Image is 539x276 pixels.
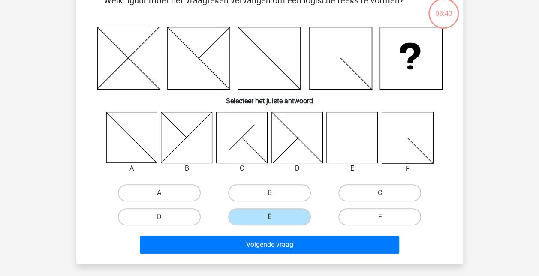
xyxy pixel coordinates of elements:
label: D [118,208,201,225]
label: C [338,184,421,201]
div: D [265,163,330,174]
label: E [228,208,311,225]
div: E [320,163,385,174]
label: B [228,184,311,201]
div: F [375,164,440,174]
div: A [99,163,164,174]
div: B [154,163,219,174]
label: F [338,208,421,225]
label: A [118,184,201,201]
button: Volgende vraag [140,236,399,254]
h6: Selecteer het juiste antwoord [90,90,449,105]
div: C [210,163,274,174]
